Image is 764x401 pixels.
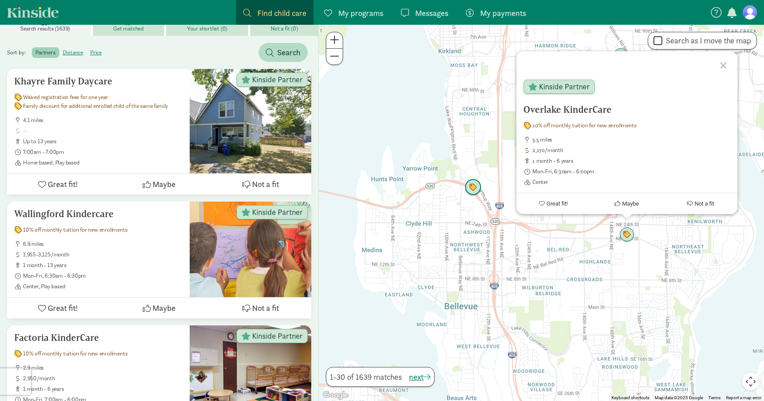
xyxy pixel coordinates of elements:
[210,174,311,195] button: Not a fit
[259,43,308,62] button: Search
[23,226,127,233] span: 10% off monthly tuition for new enrollments
[166,14,250,36] a: Your shortlist (0)
[613,48,628,63] div: Click to see details
[23,375,183,382] span: 2,950/month
[655,395,703,400] span: Map data ©2025 Google
[187,25,227,32] span: Your shortlist (0)
[532,168,730,175] span: Mon-Fri, 6:30am - 6:00pm
[546,200,567,207] span: Great fit!
[23,117,183,124] span: 4.1 miles
[210,298,311,318] button: Not a fit
[59,47,87,58] label: distance
[271,25,298,32] span: Not a fit (0)
[257,7,306,19] span: Find child care
[48,302,78,314] span: Great fit!
[23,350,127,357] span: 10% off monthly tuition for new enrollments
[523,104,730,115] h5: Overlake KinderCare
[409,371,431,383] button: next
[153,178,176,190] span: Maybe
[250,14,318,36] a: Not a fit (0)
[664,193,737,214] button: Not a fit
[23,386,183,393] span: 1 month - 6 years
[611,395,649,401] button: Keyboard shortcuts
[330,371,402,383] span: 1-30 of 1639 matches
[14,332,183,343] h5: Factoria KinderCare
[93,14,167,36] a: Get matched
[619,227,634,242] div: Click to see details
[108,174,210,195] button: Maybe
[516,193,590,214] button: Great fit!
[321,390,350,401] a: Open this area in Google Maps (opens a new window)
[7,174,108,195] button: Great fit!
[590,193,664,214] button: Maybe
[708,395,721,400] a: Terms (opens in new tab)
[726,395,761,400] a: Report a map error
[742,373,760,390] button: Map camera controls
[23,283,183,290] span: Center, Play based
[532,136,730,143] span: 5.5 miles
[23,272,183,279] span: Mon-Fri, 6:30am - 6:30pm
[23,251,183,258] span: 1,955-3,125/month
[662,35,751,46] label: Search as I move the map
[7,49,31,56] span: Sort by:
[532,122,636,129] span: 10% off monthly tuition for new enrollments
[7,7,59,18] a: Kinside
[23,159,183,166] span: Home based, Play based
[23,149,183,156] span: 7:00am - 7:00pm
[23,241,183,248] span: 6.9 miles
[48,178,78,190] span: Great fit!
[87,47,105,58] label: price
[480,7,526,19] span: My payments
[415,7,448,19] span: Messages
[252,208,303,216] span: Kinside Partner
[23,262,183,269] span: 1 month - 13 years
[622,200,639,207] span: Maybe
[153,302,176,314] span: Maybe
[7,298,108,318] button: Great fit!
[532,147,730,154] span: 2,170/month
[532,179,730,186] span: Center
[338,7,383,19] span: My programs
[20,25,70,32] span: Search results (1639)
[23,138,183,145] span: up to 13 years
[252,332,303,340] span: Kinside Partner
[23,94,108,101] span: Waived registration fees for one year
[14,76,183,87] h5: Khayre Family Daycare
[539,83,590,91] span: Kinside Partner
[14,209,183,219] h5: Wallingford Kindercare
[252,178,279,190] span: Not a fit
[23,103,168,110] span: Family discount for additional enrolled child of the same family
[32,47,59,58] label: partners
[465,179,481,196] div: Click to see details
[108,298,210,318] button: Maybe
[277,46,301,58] span: Search
[321,390,350,401] img: Google
[252,302,279,314] span: Not a fit
[252,76,303,84] span: Kinside Partner
[113,25,144,32] span: Get matched
[23,364,183,371] span: 2.9 miles
[532,157,730,164] span: 1 month - 6 years
[695,200,714,207] span: Not a fit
